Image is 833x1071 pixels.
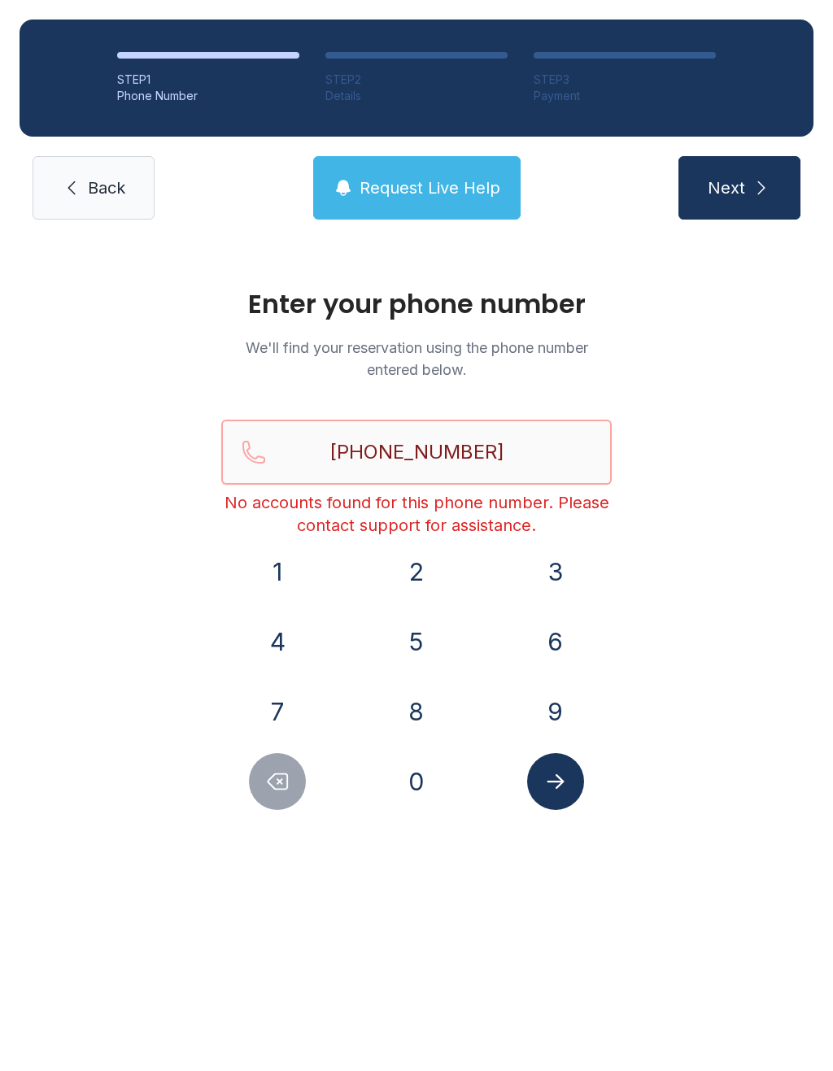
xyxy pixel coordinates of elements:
[527,613,584,670] button: 6
[360,176,500,199] span: Request Live Help
[708,176,745,199] span: Next
[117,88,299,104] div: Phone Number
[88,176,125,199] span: Back
[221,420,612,485] input: Reservation phone number
[527,543,584,600] button: 3
[117,72,299,88] div: STEP 1
[249,613,306,670] button: 4
[534,88,716,104] div: Payment
[325,88,508,104] div: Details
[221,291,612,317] h1: Enter your phone number
[388,543,445,600] button: 2
[249,683,306,740] button: 7
[527,753,584,810] button: Submit lookup form
[388,683,445,740] button: 8
[388,613,445,670] button: 5
[325,72,508,88] div: STEP 2
[527,683,584,740] button: 9
[221,337,612,381] p: We'll find your reservation using the phone number entered below.
[534,72,716,88] div: STEP 3
[249,753,306,810] button: Delete number
[388,753,445,810] button: 0
[249,543,306,600] button: 1
[221,491,612,537] div: No accounts found for this phone number. Please contact support for assistance.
